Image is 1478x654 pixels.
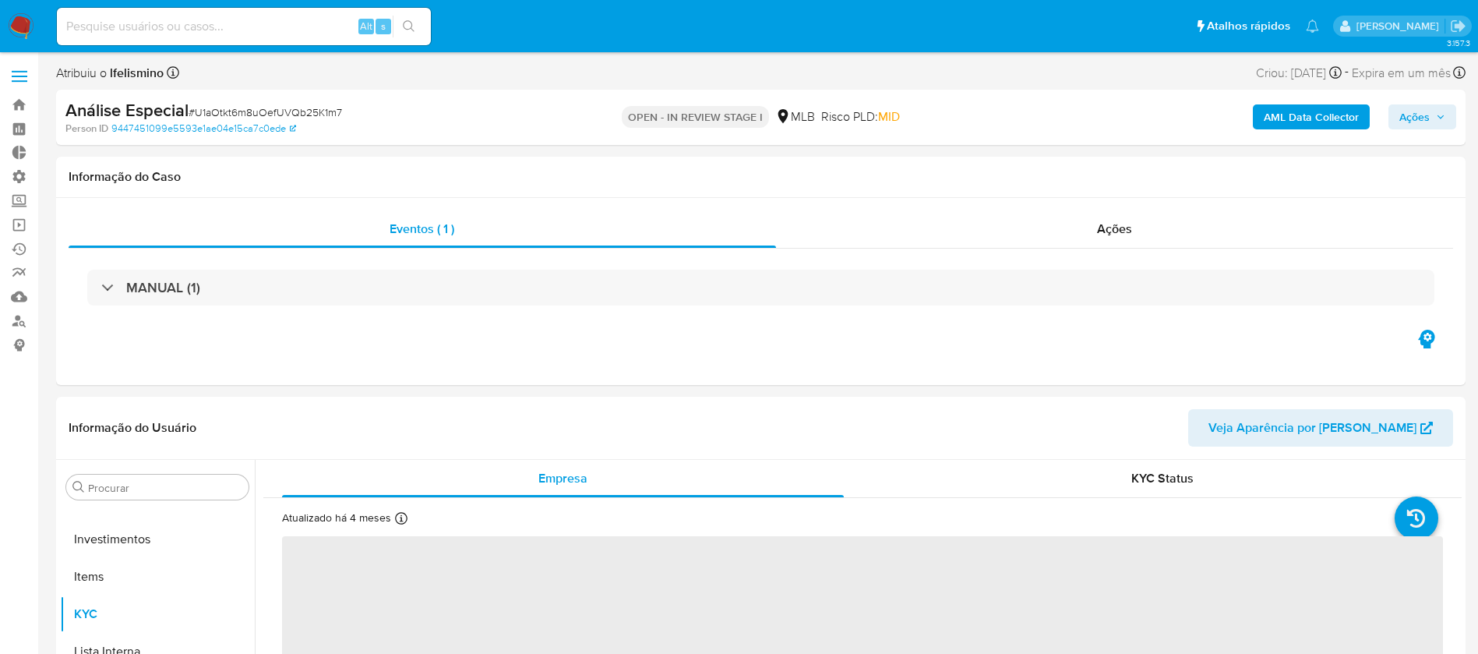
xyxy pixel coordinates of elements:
[65,97,189,122] b: Análise Especial
[282,511,391,525] p: Atualizado há 4 meses
[390,220,454,238] span: Eventos ( 1 )
[56,65,164,82] span: Atribuiu o
[775,108,815,125] div: MLB
[87,270,1434,306] div: MANUAL (1)
[1356,19,1444,34] p: adriano.brito@mercadolivre.com
[1306,19,1319,33] a: Notificações
[381,19,386,34] span: s
[1131,469,1194,487] span: KYC Status
[538,469,587,487] span: Empresa
[1256,62,1342,83] div: Criou: [DATE]
[72,481,85,493] button: Procurar
[1264,104,1359,129] b: AML Data Collector
[107,64,164,82] b: lfelismino
[878,108,900,125] span: MID
[57,16,431,37] input: Pesquise usuários ou casos...
[1188,409,1453,447] button: Veja Aparência por [PERSON_NAME]
[60,558,255,596] button: Items
[88,481,242,495] input: Procurar
[69,420,196,436] h1: Informação do Usuário
[126,279,200,296] h3: MANUAL (1)
[1345,62,1349,83] span: -
[1207,18,1290,34] span: Atalhos rápidos
[189,104,342,120] span: # U1aOtkt6m8uOefUVQb25K1m7
[111,122,296,136] a: 9447451099e5593e1ae04e15ca7c0ede
[821,108,900,125] span: Risco PLD:
[1399,104,1430,129] span: Ações
[622,106,769,128] p: OPEN - IN REVIEW STAGE I
[393,16,425,37] button: search-icon
[60,596,255,633] button: KYC
[65,122,108,136] b: Person ID
[1253,104,1370,129] button: AML Data Collector
[60,521,255,558] button: Investimentos
[1388,104,1456,129] button: Ações
[1450,18,1466,34] a: Sair
[360,19,372,34] span: Alt
[1097,220,1132,238] span: Ações
[1208,409,1416,447] span: Veja Aparência por [PERSON_NAME]
[69,169,1453,185] h1: Informação do Caso
[1352,65,1451,82] span: Expira em um mês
